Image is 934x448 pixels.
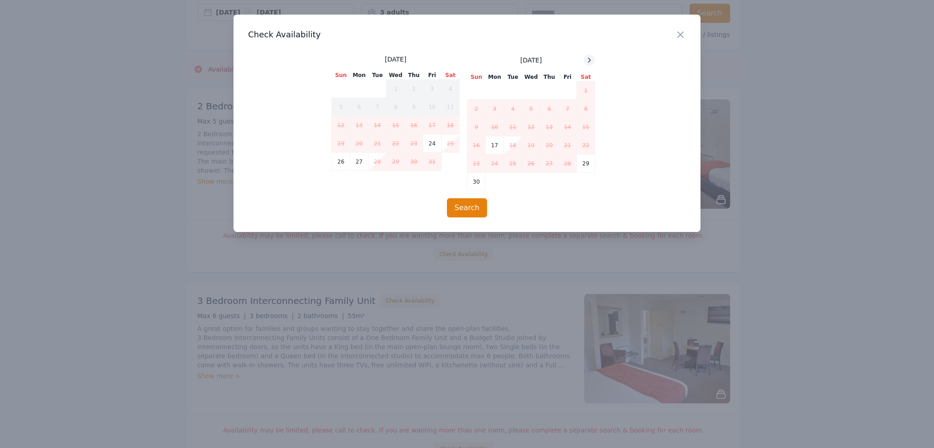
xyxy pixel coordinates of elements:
[467,118,486,136] td: 9
[467,154,486,173] td: 23
[522,136,540,154] td: 19
[368,134,387,153] td: 21
[332,71,350,80] th: Sun
[486,100,504,118] td: 3
[332,98,350,116] td: 5
[248,29,686,40] h3: Check Availability
[540,100,559,118] td: 6
[467,100,486,118] td: 2
[441,116,460,134] td: 18
[577,136,595,154] td: 22
[486,73,504,82] th: Mon
[522,73,540,82] th: Wed
[423,98,441,116] td: 10
[332,134,350,153] td: 19
[423,71,441,80] th: Fri
[368,98,387,116] td: 7
[405,98,423,116] td: 9
[405,71,423,80] th: Thu
[559,100,577,118] td: 7
[504,100,522,118] td: 4
[405,116,423,134] td: 16
[559,118,577,136] td: 14
[350,134,368,153] td: 20
[423,134,441,153] td: 24
[540,136,559,154] td: 20
[423,153,441,171] td: 31
[332,153,350,171] td: 26
[577,118,595,136] td: 15
[441,71,460,80] th: Sat
[441,98,460,116] td: 11
[405,80,423,98] td: 2
[486,154,504,173] td: 24
[504,136,522,154] td: 18
[350,116,368,134] td: 13
[504,118,522,136] td: 11
[467,136,486,154] td: 16
[350,153,368,171] td: 27
[368,153,387,171] td: 28
[441,134,460,153] td: 25
[423,80,441,98] td: 3
[522,118,540,136] td: 12
[577,154,595,173] td: 29
[486,118,504,136] td: 10
[387,153,405,171] td: 29
[540,154,559,173] td: 27
[350,98,368,116] td: 6
[368,71,387,80] th: Tue
[522,154,540,173] td: 26
[332,116,350,134] td: 12
[405,134,423,153] td: 23
[385,55,406,64] span: [DATE]
[540,73,559,82] th: Thu
[520,56,542,65] span: [DATE]
[467,73,486,82] th: Sun
[559,73,577,82] th: Fri
[387,134,405,153] td: 22
[423,116,441,134] td: 17
[559,136,577,154] td: 21
[504,73,522,82] th: Tue
[522,100,540,118] td: 5
[387,71,405,80] th: Wed
[447,198,488,217] button: Search
[559,154,577,173] td: 28
[350,71,368,80] th: Mon
[368,116,387,134] td: 14
[387,98,405,116] td: 8
[504,154,522,173] td: 25
[540,118,559,136] td: 13
[387,116,405,134] td: 15
[486,136,504,154] td: 17
[441,80,460,98] td: 4
[577,73,595,82] th: Sat
[577,100,595,118] td: 8
[577,82,595,100] td: 1
[467,173,486,191] td: 30
[405,153,423,171] td: 30
[387,80,405,98] td: 1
